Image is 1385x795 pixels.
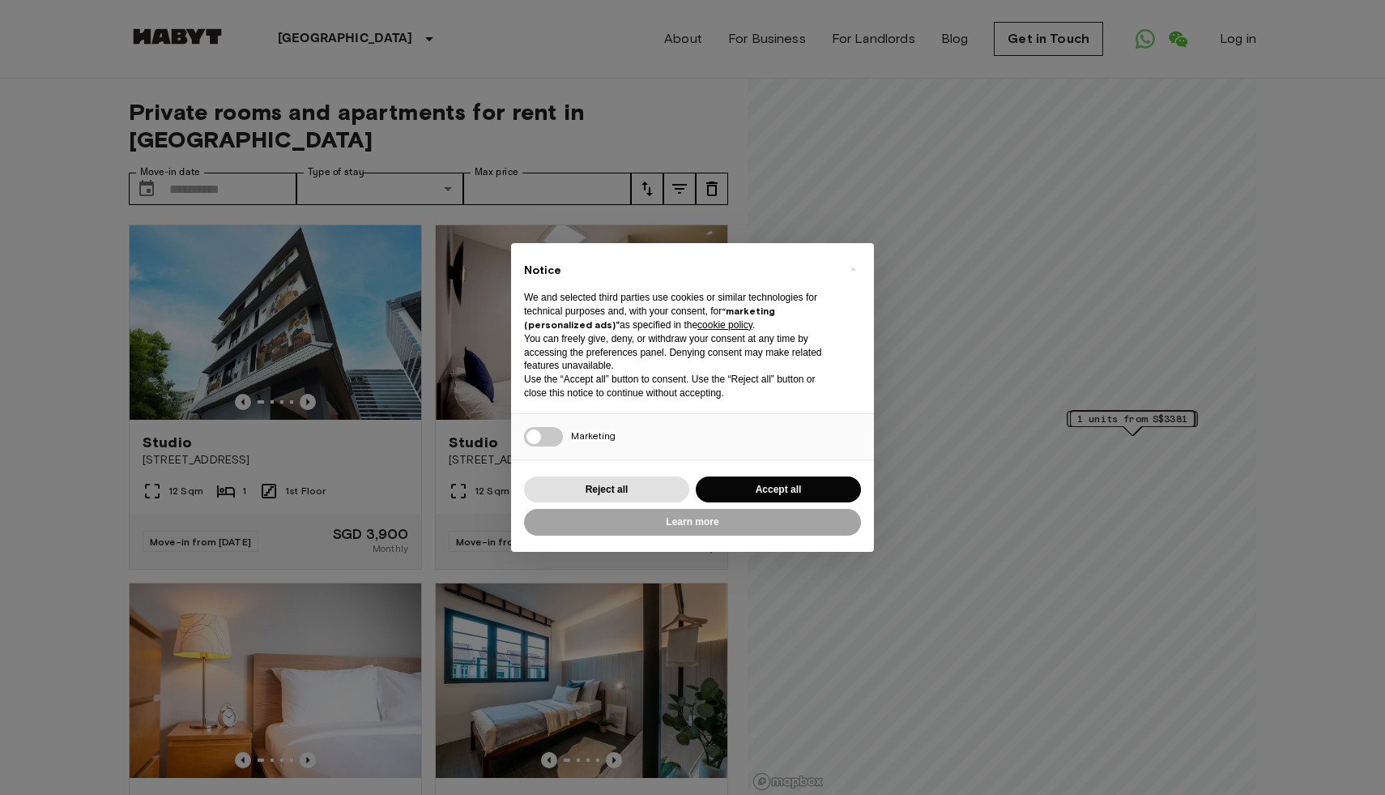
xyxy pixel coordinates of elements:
[571,430,616,442] span: Marketing
[850,259,856,279] span: ×
[524,477,689,503] button: Reject all
[524,332,835,373] p: You can freely give, deny, or withdraw your consent at any time by accessing the preferences pane...
[524,509,861,536] button: Learn more
[524,263,835,279] h2: Notice
[524,305,775,331] strong: “marketing (personalized ads)”
[840,256,866,282] button: Close this notice
[696,477,861,503] button: Accept all
[697,319,752,331] a: cookie policy
[524,291,835,331] p: We and selected third parties use cookies or similar technologies for technical purposes and, wit...
[524,373,835,400] p: Use the “Accept all” button to consent. Use the “Reject all” button or close this notice to conti...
